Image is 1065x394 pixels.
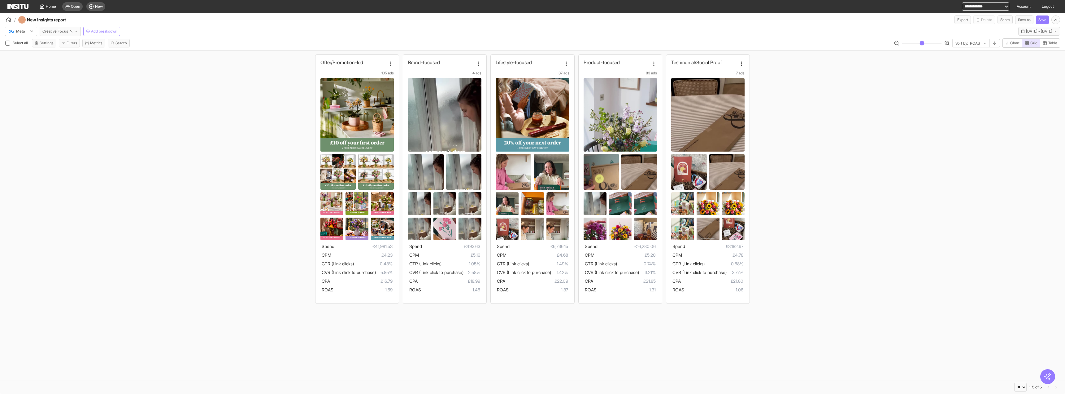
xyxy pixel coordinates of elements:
[320,71,394,76] div: 105 ads
[322,244,334,249] span: Spend
[672,270,727,275] span: CVR (Link click to purchase)
[584,60,620,65] h2: Product-focused
[376,269,393,276] span: 5.85%
[696,60,722,65] h2: Social Proof
[334,243,393,250] span: £41,981.53
[705,260,743,268] span: 0.58%
[1036,15,1049,24] button: Save
[497,261,529,266] span: CTR (Link clicks)
[496,71,569,76] div: 37 ads
[322,261,354,266] span: CTR (Link clicks)
[505,277,568,285] span: £22.09
[682,251,743,259] span: £4.78
[330,277,393,285] span: £16.79
[685,243,743,250] span: £3,182.67
[14,17,16,23] span: /
[684,286,743,294] span: 1.08
[40,27,81,36] button: Creative Focus
[955,41,968,46] span: Sort by:
[551,269,568,276] span: 1.42%
[671,71,745,76] div: 7 ads
[40,41,54,46] span: Settings
[585,287,597,292] span: ROAS
[333,286,393,294] span: 1.59
[91,29,117,34] span: Add breakdown
[671,60,737,65] div: Testimonial/Social Proof
[5,16,16,24] button: /
[496,60,532,65] h2: Lifestyle-focused
[59,39,80,47] button: Filters
[1002,38,1022,48] button: Chart
[1015,15,1033,24] button: Save as
[593,277,656,285] span: £21.85
[331,251,393,259] span: £4.23
[32,39,56,47] button: Settings
[496,60,562,65] div: Lifestyle-focused
[419,251,480,259] span: £5.16
[598,243,656,250] span: £16,280.06
[497,244,510,249] span: Spend
[418,277,480,285] span: £18.99
[421,286,480,294] span: 1.45
[322,287,333,292] span: ROAS
[1018,27,1060,36] button: [DATE] - [DATE]
[409,270,463,275] span: CVR (Link click to purchase)
[409,244,422,249] span: Spend
[108,39,130,47] button: Search
[320,60,363,65] h2: Offer/Promotion-led
[597,286,656,294] span: 1.31
[71,4,80,9] span: Open
[639,269,656,276] span: 3.21%
[82,39,105,47] button: Metrics
[463,269,480,276] span: 2.58%
[409,278,418,284] span: CPA
[354,260,393,268] span: 0.43%
[672,252,682,258] span: CPM
[584,71,657,76] div: 83 ads
[409,252,419,258] span: CPM
[585,261,617,266] span: CTR (Link clicks)
[1029,385,1042,390] div: 1-5 of 5
[1022,38,1040,48] button: Grid
[497,252,506,258] span: CPM
[322,252,331,258] span: CPM
[13,41,29,45] span: Select all
[409,287,421,292] span: ROAS
[408,60,440,65] h2: Brand-focused
[1010,41,1019,46] span: Chart
[408,71,481,76] div: 4 ads
[529,260,568,268] span: 1.49%
[46,4,56,9] span: Home
[672,261,705,266] span: CTR (Link clicks)
[441,260,480,268] span: 1.05%
[1026,29,1052,34] span: [DATE] - [DATE]
[672,244,685,249] span: Spend
[585,244,598,249] span: Spend
[973,15,995,24] span: You cannot delete a preset report.
[954,15,971,24] button: Export
[509,286,568,294] span: 1.37
[83,27,120,36] button: Add breakdown
[672,278,681,284] span: CPA
[681,277,743,285] span: £21.80
[422,243,480,250] span: £493.63
[497,278,505,284] span: CPA
[322,278,330,284] span: CPA
[998,15,1013,24] button: Share
[585,252,594,258] span: CPM
[42,29,68,34] span: Creative Focus
[594,251,656,259] span: £5.20
[7,4,28,9] img: Logo
[584,60,650,65] div: Product-focused
[320,60,386,65] div: Offer/Promotion-led
[671,60,696,65] h2: Testimonial/
[1030,41,1037,46] span: Grid
[585,270,639,275] span: CVR (Link click to purchase)
[973,15,995,24] button: Delete
[115,41,127,46] span: Search
[95,4,103,9] span: New
[617,260,656,268] span: 0.74%
[408,60,474,65] div: Brand-focused
[27,17,83,23] h4: New insights report
[18,16,83,24] div: New insights report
